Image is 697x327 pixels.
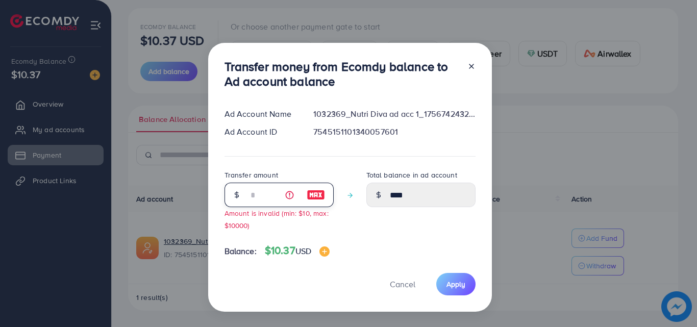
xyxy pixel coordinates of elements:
div: 1032369_Nutri Diva ad acc 1_1756742432079 [305,108,483,120]
h3: Transfer money from Ecomdy balance to Ad account balance [225,59,459,89]
div: 7545151101340057601 [305,126,483,138]
div: Ad Account Name [216,108,306,120]
img: image [319,246,330,257]
button: Apply [436,273,476,295]
small: Amount is invalid (min: $10, max: $10000) [225,208,329,230]
span: Cancel [390,279,415,290]
span: USD [295,245,311,257]
img: image [307,189,325,201]
h4: $10.37 [265,244,330,257]
label: Total balance in ad account [366,170,457,180]
button: Cancel [377,273,428,295]
div: Ad Account ID [216,126,306,138]
span: Apply [446,279,465,289]
span: Balance: [225,245,257,257]
label: Transfer amount [225,170,278,180]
